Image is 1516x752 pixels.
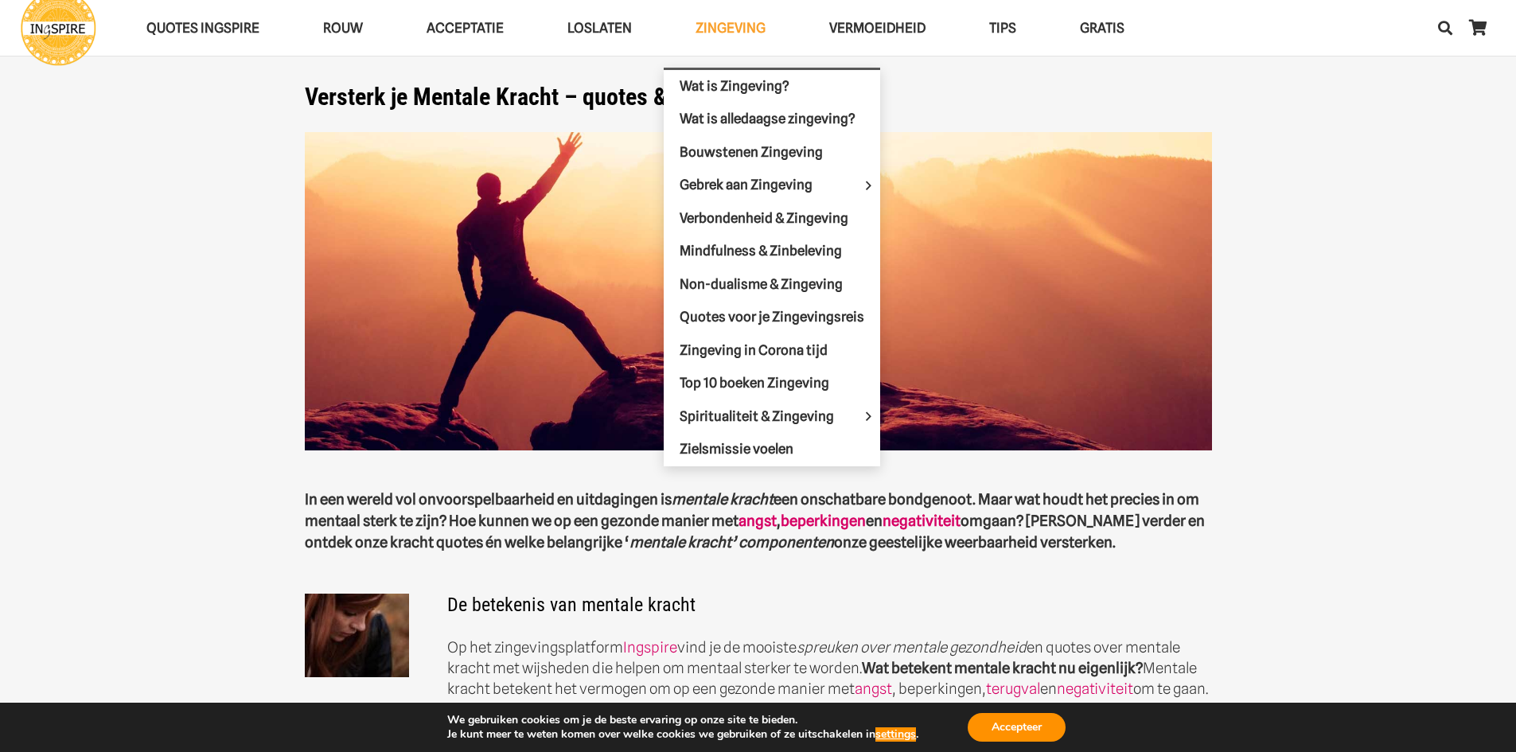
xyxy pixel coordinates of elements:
[664,202,880,236] a: Verbondenheid & Zingeving
[146,20,259,36] span: QUOTES INGSPIRE
[664,367,880,400] a: Top 10 boeken Zingeving
[680,309,864,325] span: Quotes voor je Zingevingsreis
[680,276,843,292] span: Non-dualisme & Zingeving
[781,512,866,529] a: beperkingen
[664,235,880,268] a: Mindfulness & Zinbeleving
[664,301,880,334] a: Quotes voor je Zingevingsreis
[447,713,918,727] p: We gebruiken cookies om je de beste ervaring op onze site te bieden.
[797,638,1027,656] em: spreuken over mentale gezondheid
[680,111,855,127] span: Wat is alledaagse zingeving?
[680,177,840,193] span: Gebrek aan Zingeving
[862,659,1143,676] strong: Wat betekent mentale kracht nu eigenlijk?
[680,441,793,457] span: Zielsmissie voelen
[856,169,880,201] span: Gebrek aan Zingeving Menu
[305,83,1212,111] h1: Versterk je Mentale Kracht – quotes & tips
[680,78,789,94] span: Wat is Zingeving?
[680,408,861,424] span: Spiritualiteit & Zingeving
[680,243,842,259] span: Mindfulness & Zinbeleving
[305,132,1212,451] img: Spreuken over moed, moedig zijn en mooie woorden over uitdaging en kracht - ingspire.nl
[739,512,777,529] a: angst
[875,727,916,742] button: settings
[989,20,1016,36] span: TIPS
[957,8,1048,49] a: TIPSTIPS Menu
[536,8,664,49] a: LoslatenLoslaten Menu
[968,713,1066,742] button: Accepteer
[680,210,848,226] span: Verbondenheid & Zingeving
[664,400,880,434] a: Spiritualiteit & ZingevingSpiritualiteit & Zingeving Menu
[305,594,409,677] img: Woorden die kracht geven bij depressie
[395,8,536,49] a: AcceptatieAcceptatie Menu
[629,533,834,551] em: mentale kracht’ componenten
[829,20,926,36] span: VERMOEIDHEID
[680,375,829,391] span: Top 10 boeken Zingeving
[1429,8,1461,48] a: Zoeken
[672,490,774,508] em: mentale kracht
[872,700,916,718] a: voelen
[447,727,918,742] p: Je kunt meer te weten komen over welke cookies we gebruiken of ze uitschakelen in .
[856,400,880,433] span: Spiritualiteit & Zingeving Menu
[305,490,1205,551] span: In een wereld vol onvoorspelbaarheid en uitdagingen is een onschatbare bondgenoot. Maar wat houdt...
[664,8,797,49] a: ZingevingZingeving Menu
[797,8,957,49] a: VERMOEIDHEIDVERMOEIDHEID Menu
[291,8,395,49] a: ROUWROUW Menu
[567,20,632,36] span: Loslaten
[664,103,880,136] a: Wat is alledaagse zingeving?
[680,144,823,160] span: Bouwstenen Zingeving
[305,574,1212,617] h2: De betekenis van mentale kracht
[855,680,892,697] a: angst
[664,268,880,302] a: Non-dualisme & Zingeving
[1048,8,1156,49] a: GRATISGRATIS Menu
[323,20,363,36] span: ROUW
[883,512,961,529] a: negativiteit
[1057,680,1133,697] a: negativiteit
[427,20,504,36] span: Acceptatie
[1080,20,1124,36] span: GRATIS
[447,638,1180,676] span: Op het zingevingsplatform vind je de mooiste en quotes over mentale kracht met wijsheden die help...
[623,638,677,656] a: Ingspire
[696,20,766,36] span: Zingeving
[986,680,1040,697] a: terugval
[664,136,880,169] a: Bouwstenen Zingeving
[680,342,828,358] span: Zingeving in Corona tijd
[664,70,880,103] a: Wat is Zingeving?
[664,433,880,466] a: Zielsmissie voelen
[664,334,880,368] a: Zingeving in Corona tijd
[664,169,880,202] a: Gebrek aan ZingevingGebrek aan Zingeving Menu
[115,8,291,49] a: QUOTES INGSPIREQUOTES INGSPIRE Menu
